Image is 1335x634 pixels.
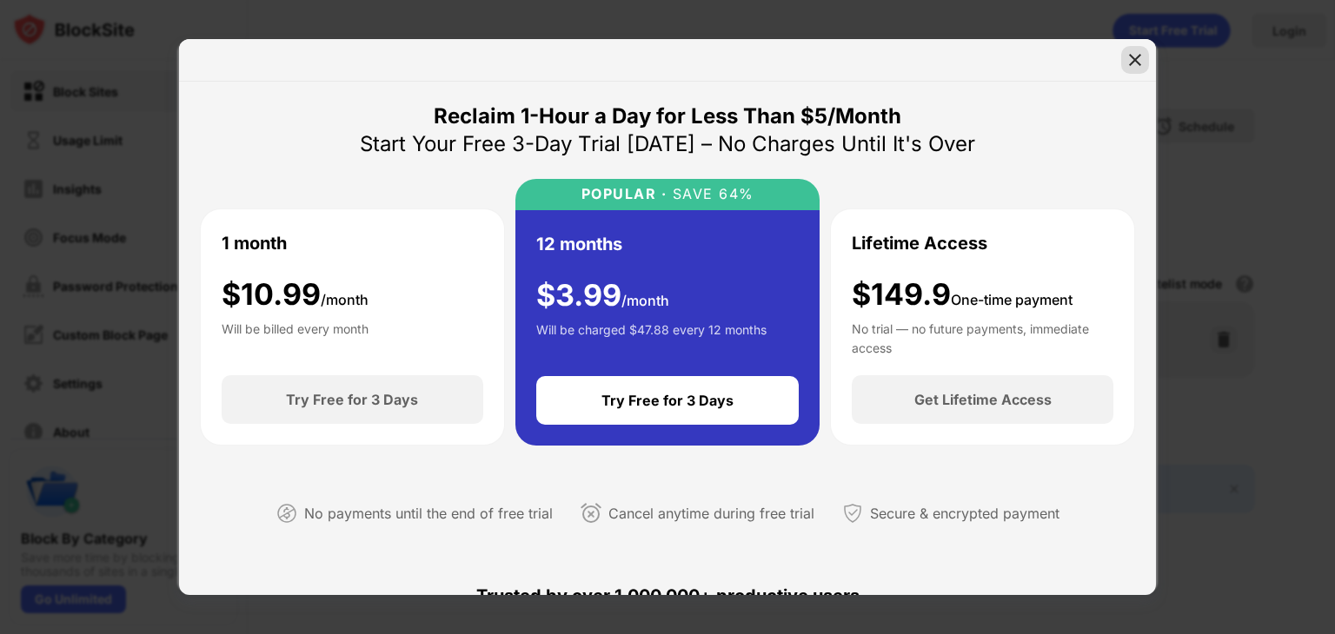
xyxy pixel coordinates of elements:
[852,320,1113,354] div: No trial — no future payments, immediate access
[842,503,863,524] img: secured-payment
[321,291,369,308] span: /month
[667,186,754,202] div: SAVE 64%
[536,231,622,257] div: 12 months
[951,291,1073,308] span: One-time payment
[286,391,418,408] div: Try Free for 3 Days
[621,292,669,309] span: /month
[276,503,297,524] img: not-paying
[434,102,901,130] div: Reclaim 1-Hour a Day for Less Than $5/Month
[601,392,734,409] div: Try Free for 3 Days
[360,130,975,158] div: Start Your Free 3-Day Trial [DATE] – No Charges Until It's Over
[914,391,1052,408] div: Get Lifetime Access
[870,501,1059,526] div: Secure & encrypted payment
[581,503,601,524] img: cancel-anytime
[608,501,814,526] div: Cancel anytime during free trial
[222,277,369,313] div: $ 10.99
[222,230,287,256] div: 1 month
[581,186,667,202] div: POPULAR ·
[222,320,369,354] div: Will be billed every month
[304,501,553,526] div: No payments until the end of free trial
[852,277,1073,313] div: $149.9
[536,320,767,355] div: Will be charged $47.88 every 12 months
[852,230,987,256] div: Lifetime Access
[536,278,669,314] div: $ 3.99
